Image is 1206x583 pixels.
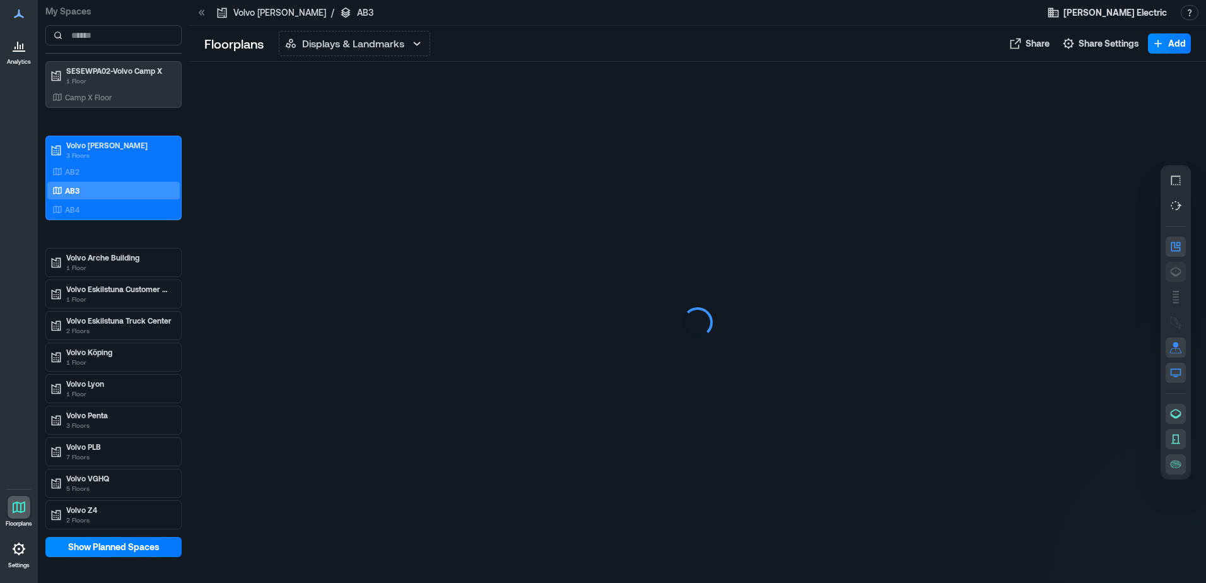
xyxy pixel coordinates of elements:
p: AB2 [65,167,79,177]
p: Settings [8,562,30,569]
p: SESEWPA02-Volvo Camp X [66,66,172,76]
span: [PERSON_NAME] Electric [1063,6,1167,19]
p: 1 Floor [66,262,172,273]
p: 2 Floors [66,515,172,525]
span: Share [1026,37,1050,50]
p: 3 Floors [66,150,172,160]
p: Volvo Penta [66,410,172,420]
p: Volvo Lyon [66,379,172,389]
button: Add [1148,33,1191,54]
p: Volvo PLB [66,442,172,452]
p: Volvo Eskilstuna Customer Center [66,284,172,294]
p: AB3 [357,6,373,19]
p: 1 Floor [66,294,172,304]
p: 1 Floor [66,76,172,86]
p: Volvo Arche Building [66,252,172,262]
span: Share Settings [1079,37,1139,50]
p: Volvo [PERSON_NAME] [66,140,172,150]
p: Volvo Z4 [66,505,172,515]
button: Share Settings [1058,33,1143,54]
p: 7 Floors [66,452,172,462]
p: 5 Floors [66,483,172,493]
p: Camp X Floor [65,92,112,102]
p: Volvo Eskilstuna Truck Center [66,315,172,326]
button: [PERSON_NAME] Electric [1043,3,1171,23]
button: Show Planned Spaces [45,537,182,557]
p: Volvo [PERSON_NAME] [233,6,326,19]
p: Analytics [7,58,31,66]
p: 1 Floor [66,389,172,399]
a: Floorplans [2,492,36,531]
p: Volvo VGHQ [66,473,172,483]
a: Settings [4,534,34,573]
p: 3 Floors [66,420,172,430]
p: / [331,6,334,19]
button: Displays & Landmarks [279,31,430,56]
p: AB3 [65,185,79,196]
p: 1 Floor [66,357,172,367]
p: Floorplans [204,35,264,52]
p: Displays & Landmarks [302,36,404,51]
p: AB4 [65,204,79,215]
span: Show Planned Spaces [68,541,160,553]
p: My Spaces [45,5,182,18]
p: Floorplans [6,520,32,527]
button: Share [1005,33,1053,54]
p: Volvo Köping [66,347,172,357]
p: 2 Floors [66,326,172,336]
a: Analytics [3,30,35,69]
